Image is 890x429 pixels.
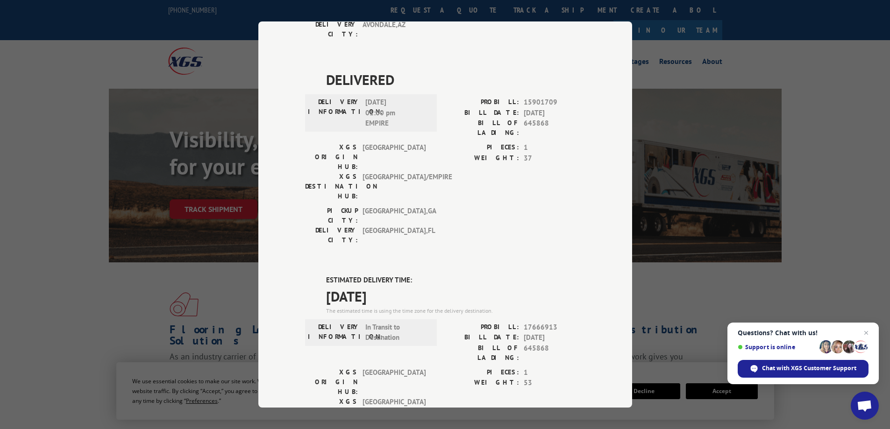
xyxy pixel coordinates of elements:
label: WEIGHT: [445,153,519,164]
label: DELIVERY CITY: [305,20,358,39]
div: The estimated time is using the time zone for the delivery destination. [326,307,585,315]
label: XGS ORIGIN HUB: [305,142,358,172]
span: In Transit to Destination [365,322,428,343]
span: 15901709 [524,97,585,108]
span: Close chat [861,327,872,338]
div: Open chat [851,392,879,420]
div: Chat with XGS Customer Support [738,360,869,378]
label: PROBILL: [445,322,519,333]
span: [GEOGRAPHIC_DATA] , FL [363,225,426,245]
span: 1 [524,142,585,153]
span: Questions? Chat with us! [738,329,869,337]
label: DELIVERY INFORMATION: [308,322,361,343]
span: 53 [524,378,585,388]
label: XGS DESTINATION HUB: [305,172,358,201]
span: 17666913 [524,322,585,333]
label: BILL DATE: [445,108,519,119]
label: XGS DESTINATION HUB: [305,397,358,426]
span: AVONDALE , AZ [363,20,426,39]
span: [GEOGRAPHIC_DATA] [363,397,426,426]
label: PICKUP CITY: [305,206,358,225]
span: [DATE] 01:00 pm EMPIRE [365,97,428,129]
label: BILL DATE: [445,332,519,343]
span: [GEOGRAPHIC_DATA]/EMPIRE [363,172,426,201]
span: [GEOGRAPHIC_DATA] , GA [363,206,426,225]
span: DELIVERED [326,69,585,90]
span: [DATE] [524,108,585,119]
span: 1 [524,367,585,378]
label: WEIGHT: [445,378,519,388]
span: [DATE] [326,286,585,307]
label: ESTIMATED DELIVERY TIME: [326,275,585,286]
span: Chat with XGS Customer Support [762,364,856,373]
label: BILL OF LADING: [445,343,519,363]
span: 37 [524,153,585,164]
label: DELIVERY INFORMATION: [308,97,361,129]
label: DELIVERY CITY: [305,225,358,245]
label: BILL OF LADING: [445,118,519,138]
span: 645868 [524,118,585,138]
label: PROBILL: [445,97,519,108]
label: XGS ORIGIN HUB: [305,367,358,397]
span: 645868 [524,343,585,363]
span: Support is online [738,344,816,351]
label: PIECES: [445,367,519,378]
span: [GEOGRAPHIC_DATA] [363,367,426,397]
span: [DATE] [524,332,585,343]
label: PIECES: [445,142,519,153]
span: [GEOGRAPHIC_DATA] [363,142,426,172]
